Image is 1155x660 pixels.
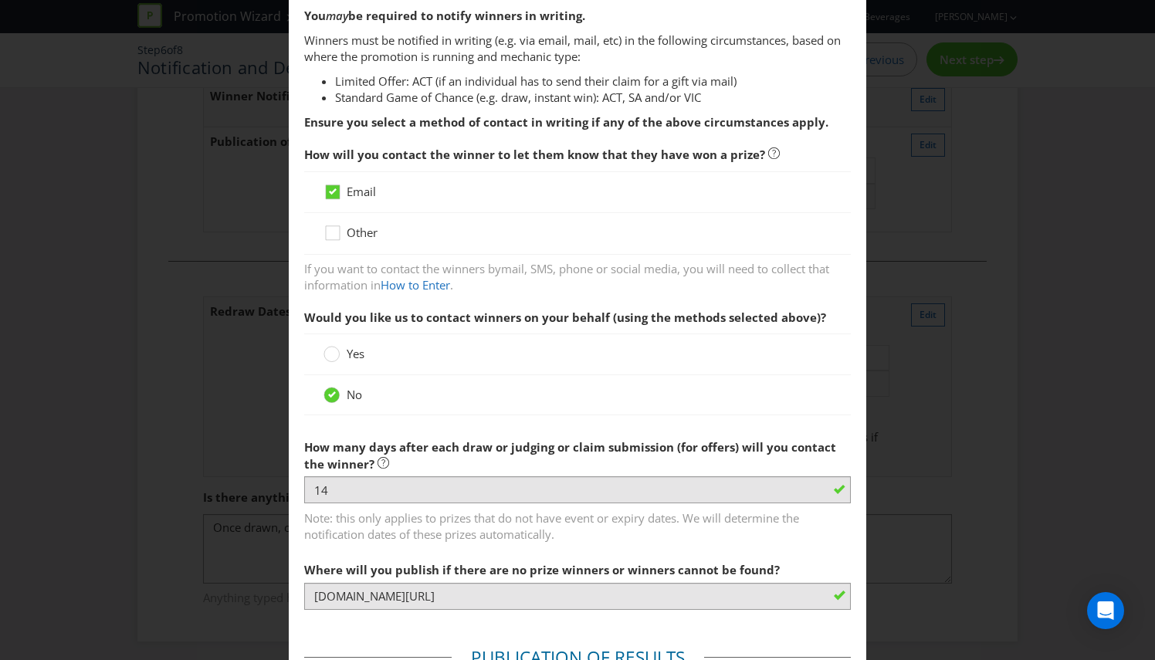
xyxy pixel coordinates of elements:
span: be required to notify winners in writing. [348,8,585,23]
span: mail, SMS, phone or social media [501,261,677,276]
span: . [450,277,453,293]
span: Other [347,225,378,240]
li: Limited Offer: ACT (if an individual has to send their claim for a gift via mail) [335,73,851,90]
div: Open Intercom Messenger [1087,592,1124,629]
a: How to Enter [381,277,450,293]
span: You [304,8,326,23]
em: may [326,8,348,23]
span: If you want to contact the winners by [304,261,501,276]
span: How will you contact the winner to let them know that they have won a prize? [304,147,765,162]
span: , you will need to collect that information in [304,261,829,293]
span: How many days after each draw or judging or claim submission (for offers) will you contact the wi... [304,439,836,471]
li: Standard Game of Chance (e.g. draw, instant win): ACT, SA and/or VIC [335,90,851,106]
span: Note: this only applies to prizes that do not have event or expiry dates. We will determine the n... [304,504,851,543]
p: Winners must be notified in writing (e.g. via email, mail, etc) in the following circumstances, b... [304,32,851,66]
span: Where will you publish if there are no prize winners or winners cannot be found? [304,562,780,577]
span: Yes [347,346,364,361]
strong: Ensure you select a method of contact in writing if any of the above circumstances apply. [304,114,828,130]
span: Would you like us to contact winners on your behalf (using the methods selected above)? [304,310,826,325]
span: Email [347,184,376,199]
span: No [347,387,362,402]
